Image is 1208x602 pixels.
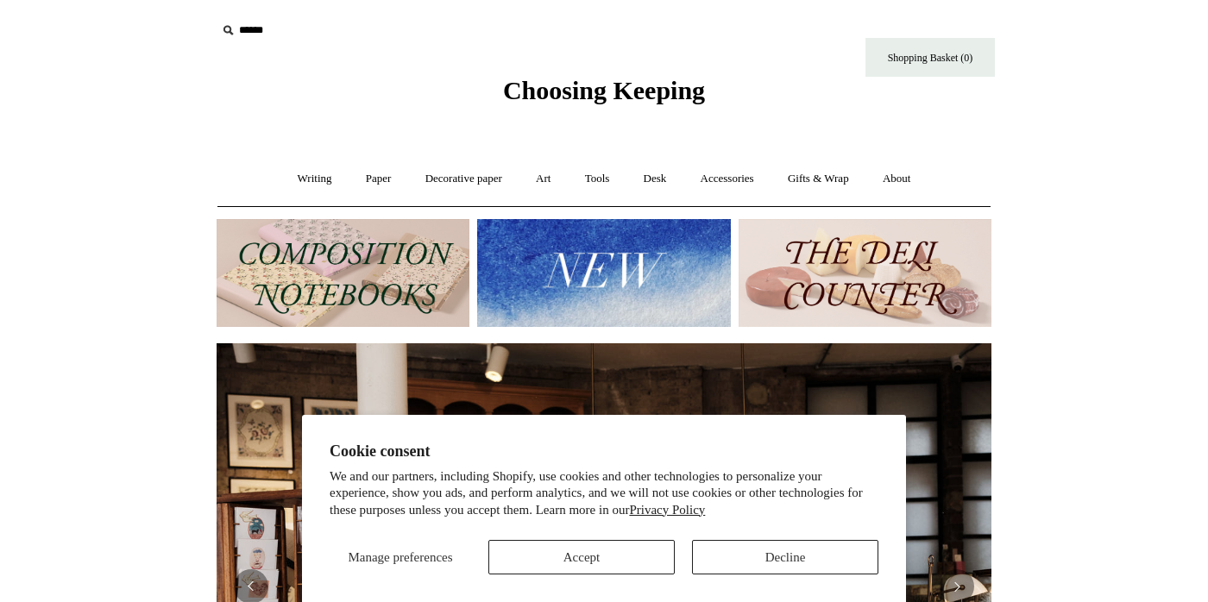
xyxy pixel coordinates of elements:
[330,442,878,461] h2: Cookie consent
[330,468,878,519] p: We and our partners, including Shopify, use cookies and other technologies to personalize your ex...
[217,219,469,327] img: 202302 Composition ledgers.jpg__PID:69722ee6-fa44-49dd-a067-31375e5d54ec
[503,90,705,102] a: Choosing Keeping
[772,156,865,202] a: Gifts & Wrap
[865,38,995,77] a: Shopping Basket (0)
[569,156,626,202] a: Tools
[685,156,770,202] a: Accessories
[410,156,518,202] a: Decorative paper
[739,219,991,327] img: The Deli Counter
[282,156,348,202] a: Writing
[520,156,566,202] a: Art
[330,540,471,574] button: Manage preferences
[503,76,705,104] span: Choosing Keeping
[867,156,927,202] a: About
[488,540,675,574] button: Accept
[477,219,730,327] img: New.jpg__PID:f73bdf93-380a-4a35-bcfe-7823039498e1
[348,550,452,564] span: Manage preferences
[628,156,683,202] a: Desk
[692,540,878,574] button: Decline
[350,156,407,202] a: Paper
[629,503,705,517] a: Privacy Policy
